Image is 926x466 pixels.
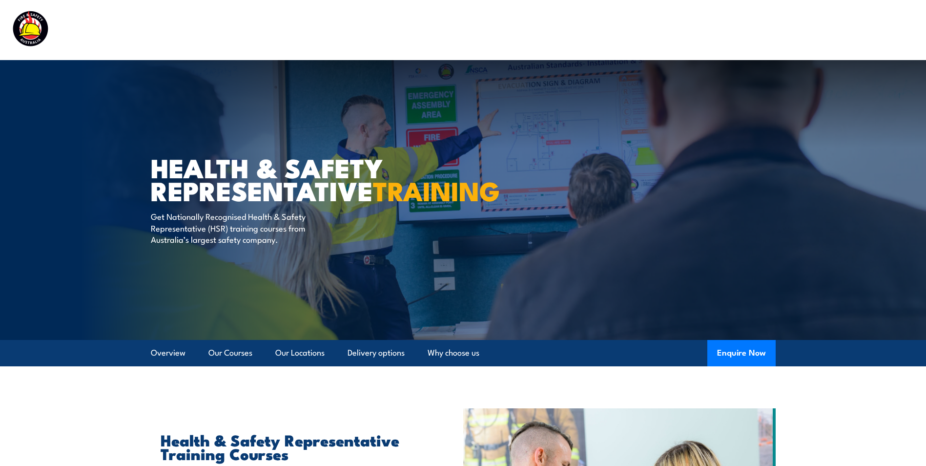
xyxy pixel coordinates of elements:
a: Courses [396,17,427,43]
a: Contact [849,17,880,43]
a: News [730,17,751,43]
a: Course Calendar [448,17,513,43]
a: Emergency Response Services [535,17,651,43]
strong: TRAINING [373,169,500,210]
h2: Health & Safety Representative Training Courses [161,433,418,460]
a: About Us [672,17,708,43]
a: Why choose us [428,340,479,366]
a: Our Locations [275,340,325,366]
a: Overview [151,340,185,366]
h1: Health & Safety Representative [151,156,392,201]
button: Enquire Now [707,340,776,366]
a: Learner Portal [773,17,828,43]
p: Get Nationally Recognised Health & Safety Representative (HSR) training courses from Australia’s ... [151,211,329,245]
a: Delivery options [348,340,405,366]
a: Our Courses [208,340,252,366]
